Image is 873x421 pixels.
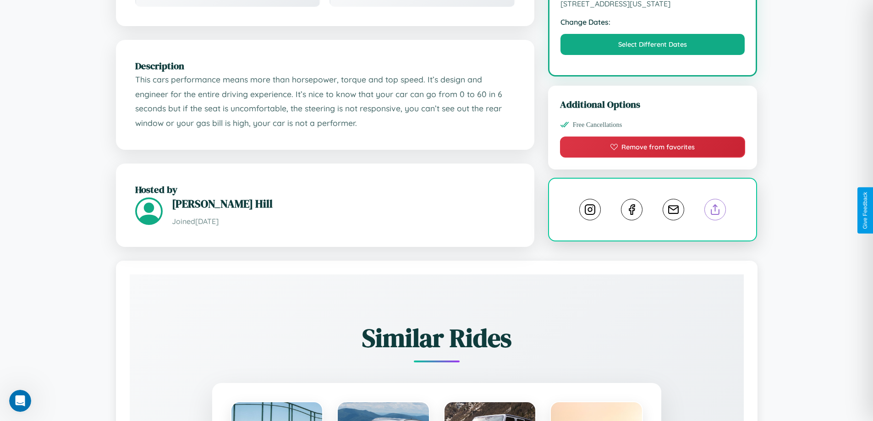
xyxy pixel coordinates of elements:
[172,196,515,211] h3: [PERSON_NAME] Hill
[862,192,868,229] div: Give Feedback
[135,72,515,131] p: This cars performance means more than horsepower, torque and top speed. It’s design and engineer ...
[162,320,712,355] h2: Similar Rides
[560,98,746,111] h3: Additional Options
[573,121,622,129] span: Free Cancellations
[172,215,515,228] p: Joined [DATE]
[135,59,515,72] h2: Description
[560,17,745,27] strong: Change Dates:
[9,390,31,412] iframe: Intercom live chat
[560,137,746,158] button: Remove from favorites
[560,34,745,55] button: Select Different Dates
[135,183,515,196] h2: Hosted by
